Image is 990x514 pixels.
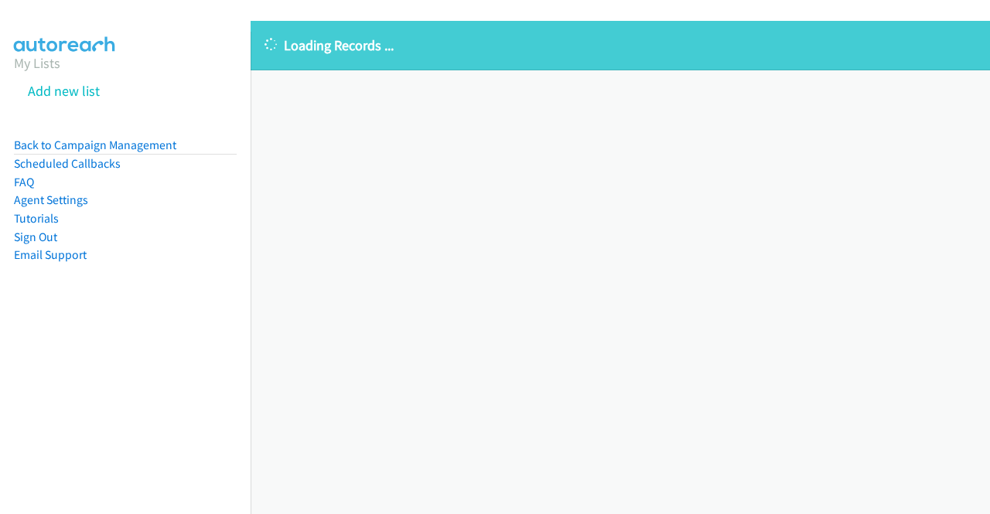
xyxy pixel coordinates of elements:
a: Scheduled Callbacks [14,156,121,171]
a: Agent Settings [14,192,88,207]
a: Tutorials [14,211,59,226]
a: My Lists [14,54,60,72]
a: Add new list [28,82,100,100]
a: Email Support [14,247,87,262]
a: Back to Campaign Management [14,138,176,152]
p: Loading Records ... [265,35,976,56]
a: FAQ [14,175,34,189]
a: Sign Out [14,230,57,244]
